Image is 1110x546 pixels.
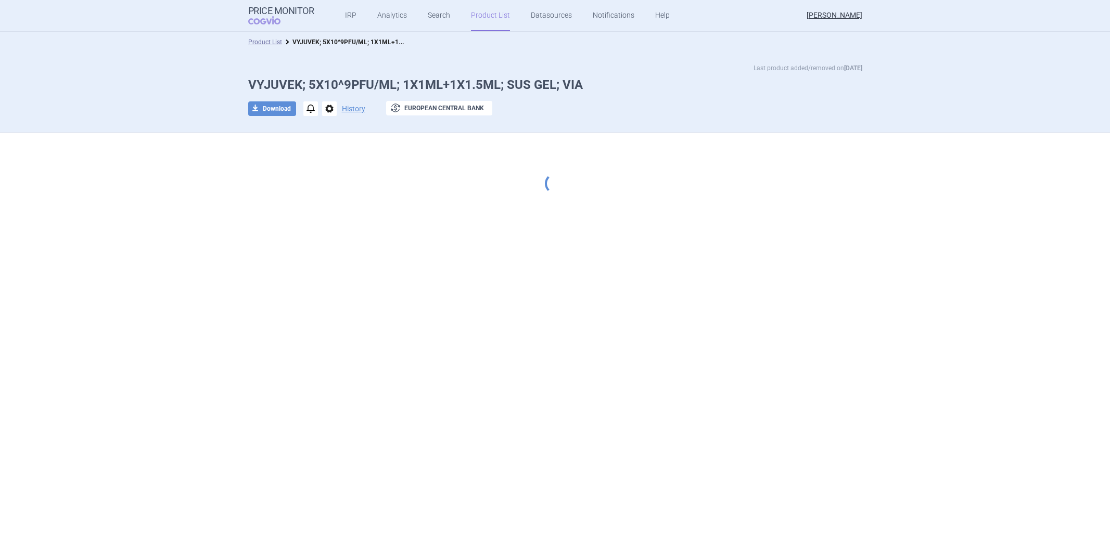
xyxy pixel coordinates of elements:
span: COGVIO [248,16,295,24]
strong: Price Monitor [248,6,314,16]
button: Download [248,101,296,116]
strong: VYJUVEK; 5X10^9PFU/ML; 1X1ML+1X1.5ML; SUS GEL; VIA [292,36,462,46]
p: Last product added/removed on [754,63,862,73]
button: History [342,105,365,112]
a: Price MonitorCOGVIO [248,6,314,25]
li: Product List [248,37,282,47]
a: Product List [248,38,282,46]
button: European Central Bank [386,101,492,115]
li: VYJUVEK; 5X10^9PFU/ML; 1X1ML+1X1.5ML; SUS GEL; VIA [282,37,407,47]
strong: [DATE] [844,64,862,72]
h1: VYJUVEK; 5X10^9PFU/ML; 1X1ML+1X1.5ML; SUS GEL; VIA [248,77,862,93]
